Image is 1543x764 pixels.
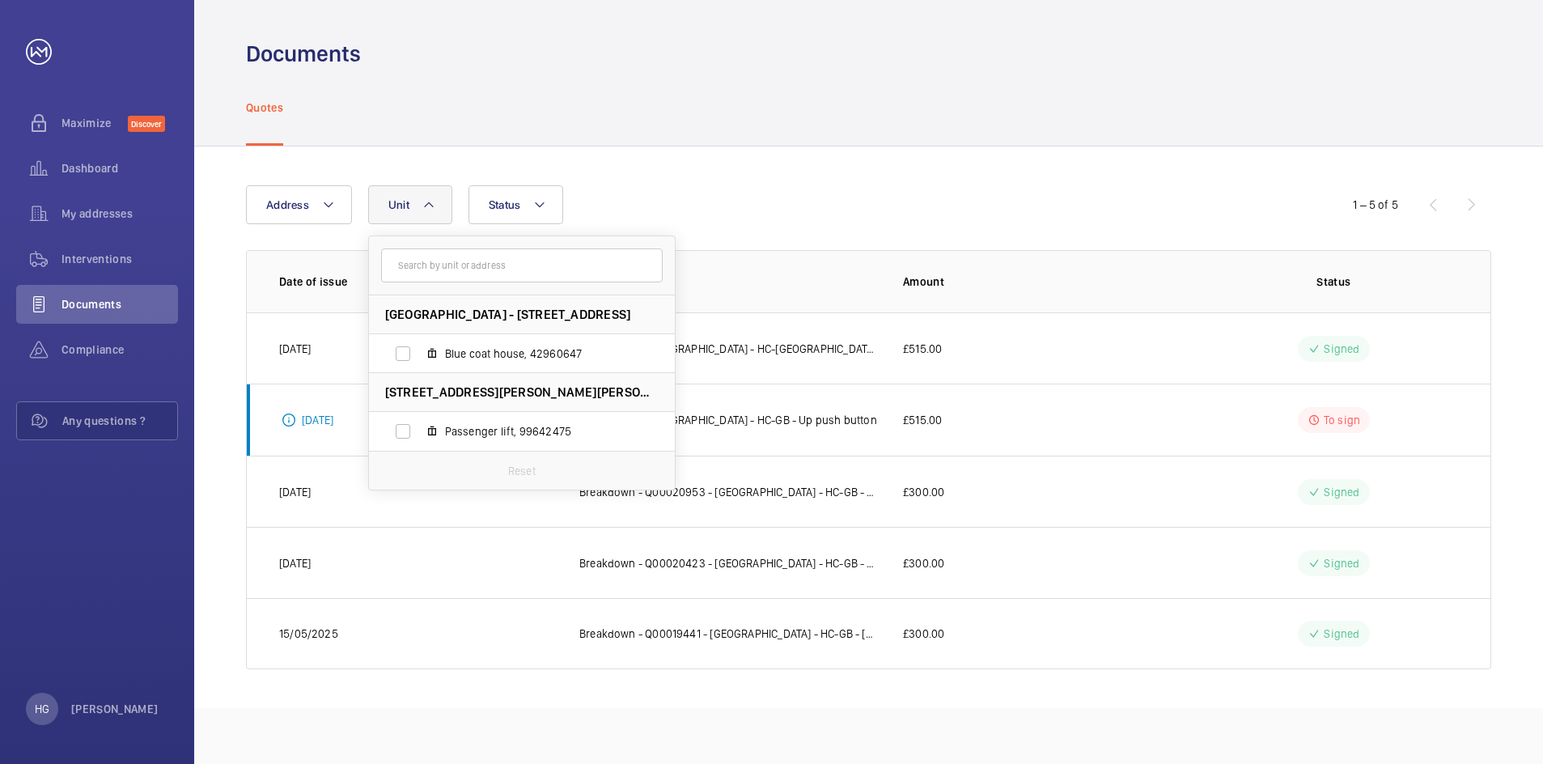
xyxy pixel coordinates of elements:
span: Maximize [61,115,128,131]
span: Unit [388,198,409,211]
span: Blue coat house, 42960647 [445,346,633,362]
span: Discover [128,116,165,132]
p: Breakdown - Q00020953 - [GEOGRAPHIC_DATA] - HC-GB - [GEOGRAPHIC_DATA] [DATE] [579,484,877,500]
p: £515.00 [903,341,942,357]
p: Status [1210,274,1458,290]
button: Unit [368,185,452,224]
p: [DATE] [279,555,311,571]
p: To sign [1324,412,1360,428]
p: [DATE] [279,341,311,357]
span: [STREET_ADDRESS][PERSON_NAME][PERSON_NAME] [385,384,659,401]
span: [GEOGRAPHIC_DATA] - [STREET_ADDRESS] [385,306,631,323]
p: Reset [508,463,536,479]
div: 1 – 5 of 5 [1353,197,1398,213]
span: Documents [61,296,178,312]
p: [DATE] [279,484,311,500]
p: £300.00 [903,484,944,500]
span: Dashboard [61,160,178,176]
h1: Documents [246,39,361,69]
p: Q00021448 - [GEOGRAPHIC_DATA] - HC-GB - Up push button [579,412,877,428]
p: £300.00 [903,555,944,571]
span: Passenger lift, 99642475 [445,423,633,439]
span: Compliance [61,342,178,358]
p: Signed [1324,555,1359,571]
p: Quotes [246,100,283,116]
p: [DATE] [302,412,333,428]
p: [PERSON_NAME] [71,701,159,717]
p: Amount [903,274,1184,290]
p: Signed [1324,341,1359,357]
p: £300.00 [903,626,944,642]
p: Date of issue [279,274,553,290]
p: Breakdown - Q00020423 - [GEOGRAPHIC_DATA] - HC-GB - [GEOGRAPHIC_DATA] [DATE] [579,555,877,571]
p: Q00021446 - [GEOGRAPHIC_DATA] - HC-[GEOGRAPHIC_DATA] - Damaged Push button [579,341,877,357]
span: My addresses [61,206,178,222]
span: Address [266,198,309,211]
span: Any questions ? [62,413,177,429]
button: Status [468,185,564,224]
input: Search by unit or address [381,248,663,282]
p: £515.00 [903,412,942,428]
p: Signed [1324,626,1359,642]
button: Address [246,185,352,224]
span: Interventions [61,251,178,267]
span: Status [489,198,521,211]
p: Signed [1324,484,1359,500]
p: Description [579,274,877,290]
p: Breakdown - Q00019441 - [GEOGRAPHIC_DATA] - HC-GB - [GEOGRAPHIC_DATA] [DATE] [579,626,877,642]
p: 15/05/2025 [279,626,338,642]
p: HG [35,701,49,717]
